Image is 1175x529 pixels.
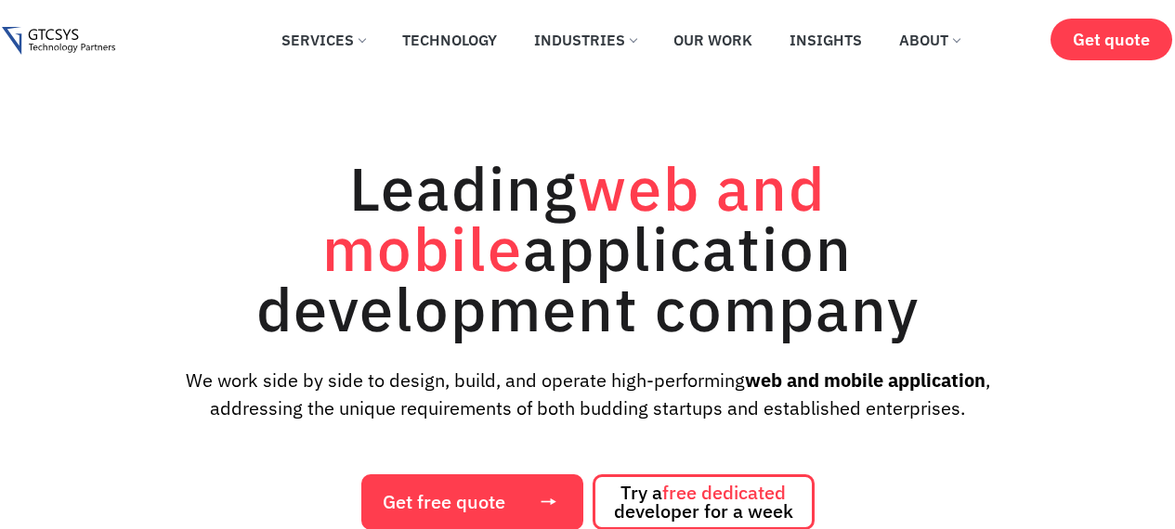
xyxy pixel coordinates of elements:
[614,484,793,521] span: Try a developer for a week
[662,480,786,505] span: free dedicated
[745,368,986,393] strong: web and mobile application
[1051,19,1172,60] a: Get quote
[520,19,650,60] a: Industries
[388,19,511,60] a: Technology
[776,19,876,60] a: Insights
[2,27,114,56] img: Gtcsys logo
[1073,30,1150,49] span: Get quote
[659,19,766,60] a: Our Work
[322,148,826,288] span: web and mobile
[383,493,505,511] span: Get free quote
[885,19,973,60] a: About
[155,367,1020,422] p: We work side by side to design, build, and operate high-performing , addressing the unique requir...
[268,19,379,60] a: Services
[170,158,1006,339] h1: Leading application development company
